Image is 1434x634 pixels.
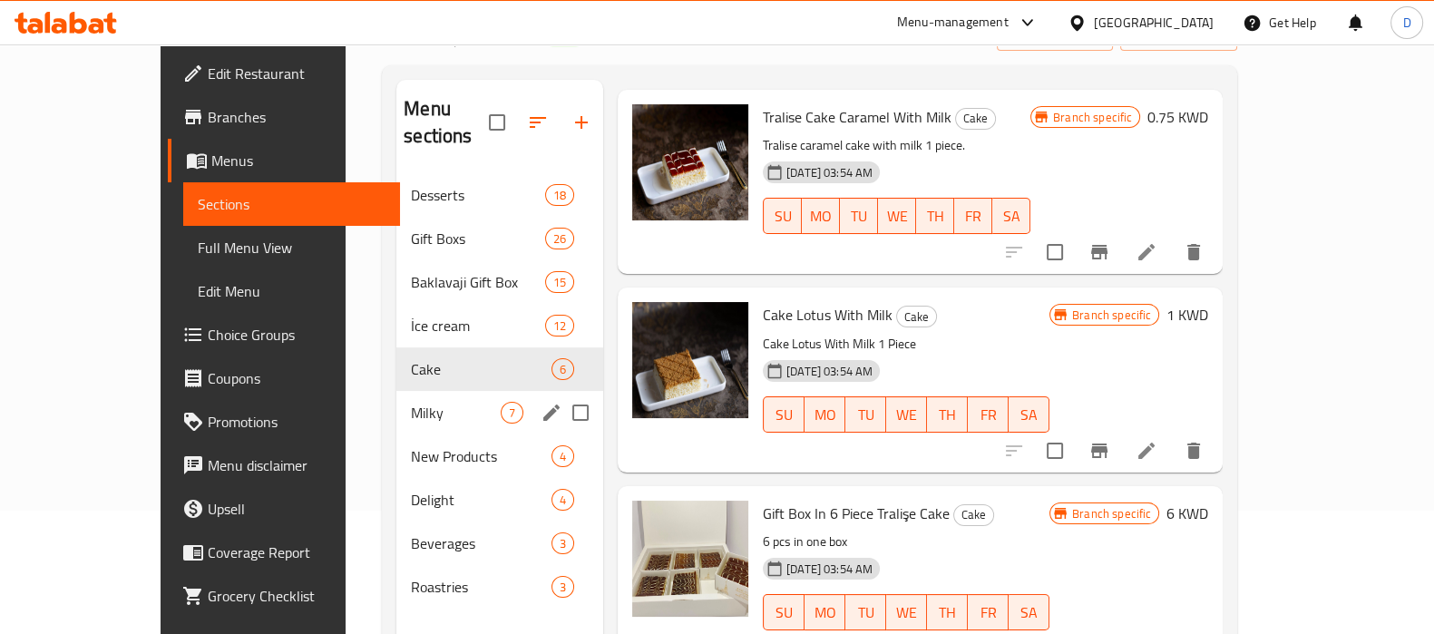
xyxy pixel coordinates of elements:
[545,228,574,249] div: items
[208,541,385,563] span: Coverage Report
[552,579,573,596] span: 3
[552,448,573,465] span: 4
[208,454,385,476] span: Menu disclaimer
[404,95,489,150] h2: Menu sections
[975,402,1001,428] span: FR
[954,198,992,234] button: FR
[878,198,916,234] button: WE
[396,304,603,347] div: İce cream12
[198,280,385,302] span: Edit Menu
[396,434,603,478] div: New Products4
[396,565,603,609] div: Roastries3
[956,108,995,129] span: Cake
[853,402,879,428] span: TU
[545,315,574,337] div: items
[1009,396,1049,433] button: SA
[771,402,797,428] span: SU
[208,367,385,389] span: Coupons
[1046,109,1139,126] span: Branch specific
[802,198,840,234] button: MO
[779,363,880,380] span: [DATE] 03:54 AM
[411,184,544,206] span: Desserts
[1172,230,1215,274] button: delete
[763,396,805,433] button: SU
[168,313,400,356] a: Choice Groups
[396,166,603,616] nav: Menu sections
[546,274,573,291] span: 15
[934,600,961,626] span: TH
[411,532,551,554] div: Beverages
[546,317,573,335] span: 12
[934,402,961,428] span: TH
[763,333,1049,356] p: Cake Lotus With Milk 1 Piece
[411,489,551,511] div: Delight
[1016,402,1042,428] span: SA
[396,347,603,391] div: Cake6
[168,139,400,182] a: Menus
[168,356,400,400] a: Coupons
[208,585,385,607] span: Grocery Checklist
[968,396,1009,433] button: FR
[208,324,385,346] span: Choice Groups
[552,535,573,552] span: 3
[847,203,871,229] span: TU
[396,173,603,217] div: Desserts18
[927,396,968,433] button: TH
[396,391,603,434] div: Milky7edit
[396,217,603,260] div: Gift Boxs26
[840,198,878,234] button: TU
[411,271,544,293] div: Baklavaji Gift Box
[411,402,501,424] span: Milky
[632,501,748,617] img: Gift Box In 6 Piece Tralişe Cake
[208,63,385,84] span: Edit Restaurant
[211,150,385,171] span: Menus
[168,444,400,487] a: Menu disclaimer
[763,301,893,328] span: Cake Lotus With Milk
[198,193,385,215] span: Sections
[953,504,994,526] div: Cake
[916,198,954,234] button: TH
[763,103,951,131] span: Tralise Cake Caramel With Milk
[763,500,950,527] span: Gift Box In 6 Piece Tralişe Cake
[763,531,1049,553] p: 6 pcs in one box
[763,594,805,630] button: SU
[1016,600,1042,626] span: SA
[809,203,833,229] span: MO
[208,411,385,433] span: Promotions
[779,164,880,181] span: [DATE] 03:54 AM
[632,104,748,220] img: Tralise Cake Caramel With Milk
[546,187,573,204] span: 18
[632,302,748,418] img: Cake Lotus With Milk
[1094,13,1214,33] div: [GEOGRAPHIC_DATA]
[1078,230,1121,274] button: Branch-specific-item
[961,203,985,229] span: FR
[805,396,845,433] button: MO
[168,574,400,618] a: Grocery Checklist
[183,226,400,269] a: Full Menu View
[1009,594,1049,630] button: SA
[812,600,838,626] span: MO
[1166,501,1208,526] h6: 6 KWD
[853,600,879,626] span: TU
[923,203,947,229] span: TH
[812,402,838,428] span: MO
[411,576,551,598] span: Roastries
[1065,307,1158,324] span: Branch specific
[411,315,544,337] div: İce cream
[992,198,1030,234] button: SA
[955,108,996,130] div: Cake
[411,445,551,467] div: New Products
[411,358,551,380] span: Cake
[968,594,1009,630] button: FR
[551,489,574,511] div: items
[502,405,522,422] span: 7
[183,182,400,226] a: Sections
[546,230,573,248] span: 26
[893,600,920,626] span: WE
[396,478,603,522] div: Delight4
[551,358,574,380] div: items
[1147,104,1208,130] h6: 0.75 KWD
[168,531,400,574] a: Coverage Report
